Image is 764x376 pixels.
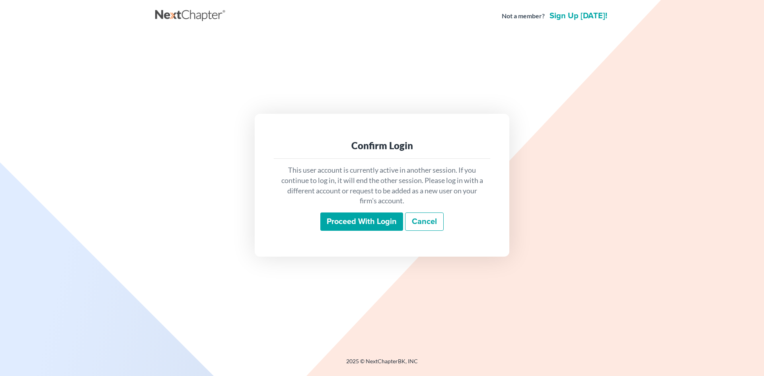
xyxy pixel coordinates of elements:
a: Cancel [405,212,444,231]
a: Sign up [DATE]! [548,12,609,20]
input: Proceed with login [320,212,403,231]
p: This user account is currently active in another session. If you continue to log in, it will end ... [280,165,484,206]
div: 2025 © NextChapterBK, INC [155,357,609,372]
strong: Not a member? [502,12,545,21]
div: Confirm Login [280,139,484,152]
